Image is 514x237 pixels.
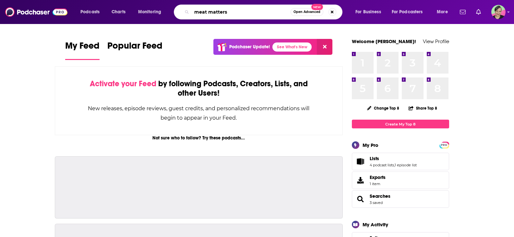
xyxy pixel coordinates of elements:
input: Search podcasts, credits, & more... [192,7,291,17]
p: Podchaser Update! [229,44,270,50]
span: Lists [370,156,379,161]
a: View Profile [423,38,449,44]
button: open menu [134,7,170,17]
a: See What's New [272,42,312,52]
span: Exports [354,176,367,185]
a: PRO [440,142,448,147]
span: Charts [112,7,126,17]
span: More [437,7,448,17]
span: , [394,163,395,167]
a: Charts [107,7,129,17]
span: New [311,4,323,10]
a: Searches [370,193,390,199]
a: Searches [354,195,367,204]
img: Podchaser - Follow, Share and Rate Podcasts [5,6,67,18]
a: 3 saved [370,200,383,205]
span: Searches [352,190,449,208]
span: Lists [352,153,449,170]
div: Search podcasts, credits, & more... [180,5,349,19]
a: 1 episode list [395,163,417,167]
div: My Activity [363,221,388,228]
span: Open Advanced [293,10,320,14]
a: My Feed [65,40,100,60]
span: Popular Feed [107,40,162,55]
button: Change Top 8 [363,104,403,112]
div: Not sure who to follow? Try these podcasts... [55,135,343,141]
span: Logged in as LizDVictoryBelt [491,5,506,19]
a: Exports [352,172,449,189]
span: My Feed [65,40,100,55]
span: PRO [440,143,448,148]
img: User Profile [491,5,506,19]
a: Welcome [PERSON_NAME]! [352,38,416,44]
button: Show profile menu [491,5,506,19]
button: open menu [388,7,432,17]
a: Create My Top 8 [352,120,449,128]
a: Show notifications dropdown [457,6,468,18]
span: For Podcasters [392,7,423,17]
button: open menu [432,7,456,17]
div: New releases, episode reviews, guest credits, and personalized recommendations will begin to appe... [88,104,310,123]
span: Exports [370,174,386,180]
a: Popular Feed [107,40,162,60]
div: by following Podcasts, Creators, Lists, and other Users! [88,79,310,98]
span: Podcasts [80,7,100,17]
button: Share Top 8 [408,102,437,114]
button: open menu [351,7,389,17]
a: 4 podcast lists [370,163,394,167]
button: open menu [76,7,108,17]
div: My Pro [363,142,378,148]
a: Lists [354,157,367,166]
span: For Business [355,7,381,17]
a: Lists [370,156,417,161]
span: Activate your Feed [90,79,156,89]
button: Open AdvancedNew [291,8,323,16]
span: 1 item [370,182,386,186]
a: Show notifications dropdown [473,6,484,18]
span: Monitoring [138,7,161,17]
